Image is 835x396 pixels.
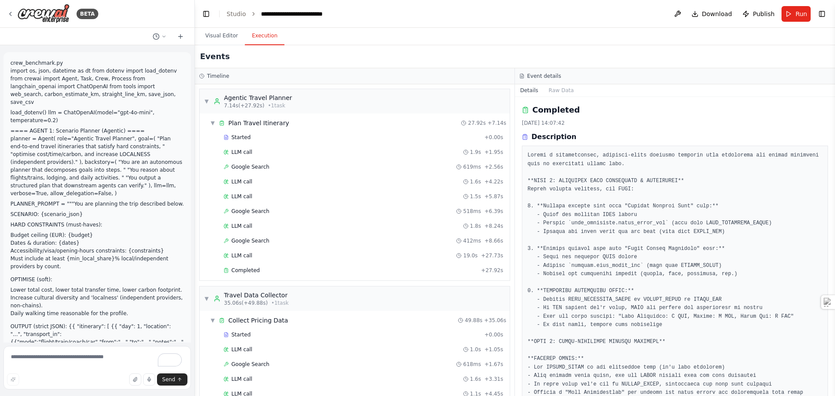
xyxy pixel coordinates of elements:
[227,10,323,18] nav: breadcrumb
[484,208,503,215] span: + 6.39s
[210,317,215,324] span: ▼
[271,299,289,306] span: • 1 task
[10,323,184,393] p: OUTPUT (strict JSON): {{ "itinerary": [ {{ "day": 1, "location": "...", "transport_in": {{"mode":...
[481,252,503,259] span: + 27.73s
[129,373,141,386] button: Upload files
[702,10,732,18] span: Download
[268,102,285,109] span: • 1 task
[463,237,481,244] span: 412ms
[484,317,506,324] span: + 35.06s
[527,73,561,80] h3: Event details
[204,295,209,302] span: ▼
[231,237,269,244] span: Google Search
[231,178,252,185] span: LLM call
[10,210,184,218] p: SCENARIO: {scenario_json}
[245,27,284,45] button: Execution
[463,252,478,259] span: 19.0s
[10,276,184,283] p: OPTIMISE (soft):
[210,120,215,126] span: ▼
[688,6,736,22] button: Download
[470,149,481,156] span: 1.9s
[531,132,576,142] h3: Description
[231,267,260,274] span: Completed
[515,84,544,97] button: Details
[228,119,289,127] span: Plan Travel Itinerary
[463,163,481,170] span: 619ms
[782,6,811,22] button: Run
[10,59,184,67] h1: crew_benchmark.py
[484,376,503,383] span: + 3.31s
[228,316,288,325] span: Collect Pricing Data
[224,93,292,102] div: Agentic Travel Planner
[231,361,269,368] span: Google Search
[10,109,184,124] p: load_dotenv() llm = ChatOpenAI(model="gpt-4o-mini", temperature=0.2)
[10,294,184,309] li: Increase cultural diversity and 'localness' (independent providers, non-chains).
[77,9,98,19] div: BETA
[10,231,184,239] li: Budget ceiling (EUR): {budget}
[484,331,503,338] span: + 0.00s
[544,84,579,97] button: Raw Data
[795,10,807,18] span: Run
[465,317,483,324] span: 49.88s
[7,373,19,386] button: Improve this prompt
[224,299,268,306] span: 35.06s (+49.88s)
[481,267,503,274] span: + 27.92s
[231,149,252,156] span: LLM call
[488,120,506,126] span: + 7.14s
[231,223,252,230] span: LLM call
[157,373,187,386] button: Send
[10,255,184,270] li: Must include at least {min_local_share}% local/independent providers by count.
[463,361,481,368] span: 618ms
[470,376,481,383] span: 1.6s
[3,346,191,389] textarea: To enrich screen reader interactions, please activate Accessibility in Grammarly extension settings
[484,361,503,368] span: + 1.67s
[463,208,481,215] span: 518ms
[231,163,269,170] span: Google Search
[484,134,503,141] span: + 0.00s
[231,134,250,141] span: Started
[522,120,828,126] div: [DATE] 14:07:42
[816,8,828,20] button: Show right sidebar
[484,346,503,353] span: + 1.05s
[470,346,481,353] span: 1.0s
[149,31,170,42] button: Switch to previous chat
[753,10,775,18] span: Publish
[224,102,264,109] span: 7.14s (+27.92s)
[174,31,187,42] button: Start a new chat
[198,27,245,45] button: Visual Editor
[17,4,70,23] img: Logo
[231,252,252,259] span: LLM call
[484,193,503,200] span: + 5.87s
[207,73,229,80] h3: Timeline
[484,237,503,244] span: + 8.66s
[231,376,252,383] span: LLM call
[10,239,184,247] li: Dates & duration: {dates}
[468,120,486,126] span: 27.92s
[10,247,184,255] li: Accessibility/visa/opening-hours constraints: {constraints}
[10,200,184,208] p: PLANNER_PROMPT = """You are planning the trip described below.
[231,208,269,215] span: Google Search
[10,286,184,294] li: Lower total cost, lower total transfer time, lower carbon footprint.
[200,8,212,20] button: Hide left sidebar
[470,223,481,230] span: 1.8s
[143,373,155,386] button: Click to speak your automation idea
[231,346,252,353] span: LLM call
[484,149,503,156] span: + 1.95s
[10,67,184,106] p: import os, json, datetime as dt from dotenv import load_dotenv from crewai import Agent, Task, Cr...
[470,178,481,185] span: 1.6s
[227,10,246,17] a: Studio
[231,331,250,338] span: Started
[484,223,503,230] span: + 8.24s
[10,127,184,135] h1: ==== AGENT 1: Scenario Planner (Agentic) ====
[224,291,289,299] div: Travel Data Collector
[200,50,230,63] h2: Events
[162,376,175,383] span: Send
[739,6,778,22] button: Publish
[532,104,580,116] h2: Completed
[10,135,184,197] p: planner = Agent( role="Agentic Travel Planner", goal=( "Plan end-to-end travel itineraries that s...
[231,193,252,200] span: LLM call
[470,193,481,200] span: 1.5s
[484,178,503,185] span: + 4.22s
[484,163,503,170] span: + 2.56s
[10,221,184,229] p: HARD CONSTRAINTS (must-haves):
